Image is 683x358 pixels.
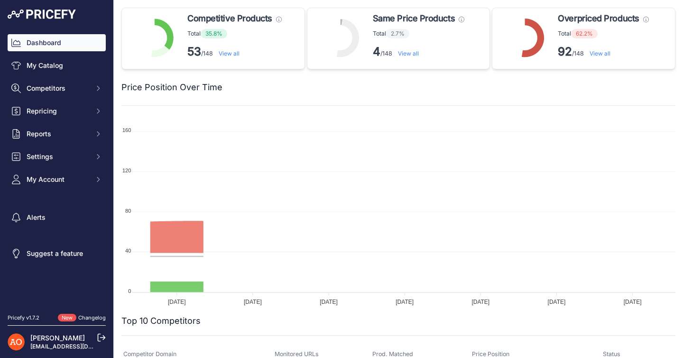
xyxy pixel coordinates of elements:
tspan: [DATE] [471,299,489,305]
a: [PERSON_NAME] [30,334,85,342]
a: My Catalog [8,57,106,74]
span: Competitor Domain [123,350,176,358]
tspan: 40 [125,248,131,254]
h2: Price Position Over Time [121,81,222,94]
tspan: 160 [122,127,131,133]
button: My Account [8,171,106,188]
strong: 92 [558,45,572,58]
span: Competitors [27,84,89,93]
a: Dashboard [8,34,106,51]
p: Total [187,29,282,38]
span: Overpriced Products [558,12,639,25]
tspan: [DATE] [396,299,414,305]
a: Alerts [8,209,106,226]
span: New [58,314,76,322]
tspan: [DATE] [244,299,262,305]
a: Suggest a feature [8,245,106,262]
tspan: 0 [128,288,131,294]
tspan: [DATE] [624,299,642,305]
img: Pricefy Logo [8,9,76,19]
button: Reports [8,125,106,142]
span: Competitive Products [187,12,272,25]
a: View all [398,50,419,57]
span: 2.7% [386,29,409,38]
span: Repricing [27,106,89,116]
tspan: [DATE] [548,299,566,305]
span: Prod. Matched [372,350,413,358]
h2: Top 10 Competitors [121,314,201,328]
p: Total [558,29,648,38]
p: Total [373,29,464,38]
a: View all [590,50,610,57]
p: /148 [373,44,464,59]
button: Settings [8,148,106,165]
span: Status [603,350,620,358]
tspan: [DATE] [320,299,338,305]
tspan: [DATE] [168,299,186,305]
span: Same Price Products [373,12,455,25]
div: Pricefy v1.7.2 [8,314,39,322]
span: Monitored URLs [275,350,319,358]
nav: Sidebar [8,34,106,302]
tspan: 80 [125,208,131,214]
p: /148 [558,44,648,59]
span: Reports [27,129,89,139]
strong: 4 [373,45,380,58]
span: Settings [27,152,89,161]
button: Repricing [8,103,106,120]
span: 62.2% [571,29,598,38]
tspan: 120 [122,168,131,173]
p: /148 [187,44,282,59]
a: Changelog [78,314,106,321]
a: View all [219,50,240,57]
button: Competitors [8,80,106,97]
span: Price Position [472,350,509,358]
span: My Account [27,175,89,184]
span: 35.8% [201,29,227,38]
a: [EMAIL_ADDRESS][DOMAIN_NAME] [30,343,129,350]
strong: 53 [187,45,201,58]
